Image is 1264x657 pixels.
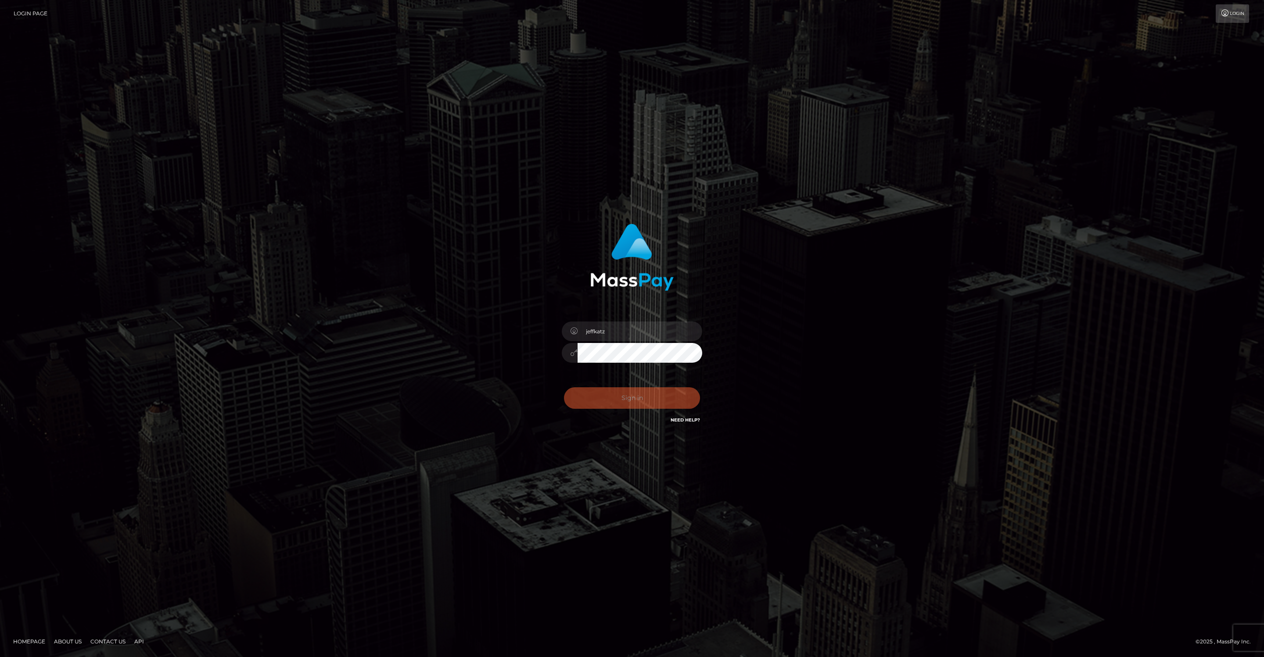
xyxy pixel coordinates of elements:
[131,635,147,648] a: API
[87,635,129,648] a: Contact Us
[50,635,85,648] a: About Us
[10,635,49,648] a: Homepage
[1216,4,1249,23] a: Login
[590,224,674,291] img: MassPay Login
[578,321,702,341] input: Username...
[14,4,47,23] a: Login Page
[671,417,700,423] a: Need Help?
[1196,637,1257,646] div: © 2025 , MassPay Inc.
